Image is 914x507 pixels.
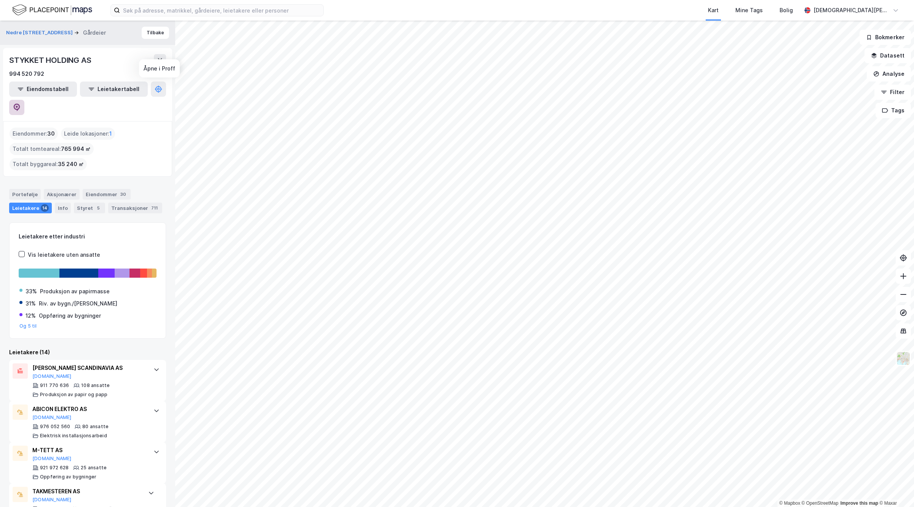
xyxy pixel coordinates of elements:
[874,85,911,100] button: Filter
[83,189,131,200] div: Eiendommer
[47,129,55,138] span: 30
[74,203,105,213] div: Styret
[19,232,157,241] div: Leietakere etter industri
[32,414,72,421] button: [DOMAIN_NAME]
[94,204,102,212] div: 5
[81,465,107,471] div: 25 ansatte
[108,203,162,213] div: Transaksjoner
[12,3,92,17] img: logo.f888ab2527a4732fd821a326f86c7f29.svg
[40,382,69,389] div: 911 770 636
[83,28,106,37] div: Gårdeier
[26,287,37,296] div: 33%
[142,27,169,39] button: Tilbake
[39,299,117,308] div: Riv. av bygn./[PERSON_NAME]
[55,203,71,213] div: Info
[876,470,914,507] iframe: Chat Widget
[780,6,793,15] div: Bolig
[82,424,109,430] div: 80 ansatte
[32,446,146,455] div: M-TETT AS
[61,144,91,154] span: 765 994 ㎡
[32,373,72,379] button: [DOMAIN_NAME]
[150,204,159,212] div: 711
[10,128,58,140] div: Eiendommer :
[19,323,37,329] button: Og 5 til
[40,433,107,439] div: Elektrisk installasjonsarbeid
[9,203,52,213] div: Leietakere
[9,348,166,357] div: Leietakere (14)
[32,487,141,496] div: TAKMESTEREN AS
[80,82,148,97] button: Leietakertabell
[40,392,107,398] div: Produksjon av papir og papp
[26,299,36,308] div: 31%
[32,497,72,503] button: [DOMAIN_NAME]
[735,6,763,15] div: Mine Tags
[32,363,146,373] div: [PERSON_NAME] SCANDINAVIA AS
[813,6,890,15] div: [DEMOGRAPHIC_DATA][PERSON_NAME]
[10,158,87,170] div: Totalt byggareal :
[840,501,878,506] a: Improve this map
[39,311,101,320] div: Oppføring av bygninger
[58,160,84,169] span: 35 240 ㎡
[708,6,719,15] div: Kart
[864,48,911,63] button: Datasett
[28,250,100,259] div: Vis leietakere uten ansatte
[26,311,36,320] div: 12%
[9,82,77,97] button: Eiendomstabell
[779,501,800,506] a: Mapbox
[109,129,112,138] span: 1
[896,351,911,366] img: Z
[876,103,911,118] button: Tags
[120,5,323,16] input: Søk på adresse, matrikkel, gårdeiere, leietakere eller personer
[860,30,911,45] button: Bokmerker
[867,66,911,82] button: Analyse
[61,128,115,140] div: Leide lokasjoner :
[802,501,839,506] a: OpenStreetMap
[81,382,110,389] div: 108 ansatte
[32,405,146,414] div: ABICON ELEKTRO AS
[6,29,74,37] button: Nedre [STREET_ADDRESS]
[44,189,80,200] div: Aksjonærer
[41,204,49,212] div: 14
[40,474,96,480] div: Oppføring av bygninger
[40,465,69,471] div: 921 972 628
[9,69,44,78] div: 994 520 792
[40,424,70,430] div: 976 052 560
[32,456,72,462] button: [DOMAIN_NAME]
[10,143,94,155] div: Totalt tomteareal :
[9,54,93,66] div: STYKKET HOLDING AS
[9,189,41,200] div: Portefølje
[40,287,110,296] div: Produksjon av papirmasse
[119,190,128,198] div: 30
